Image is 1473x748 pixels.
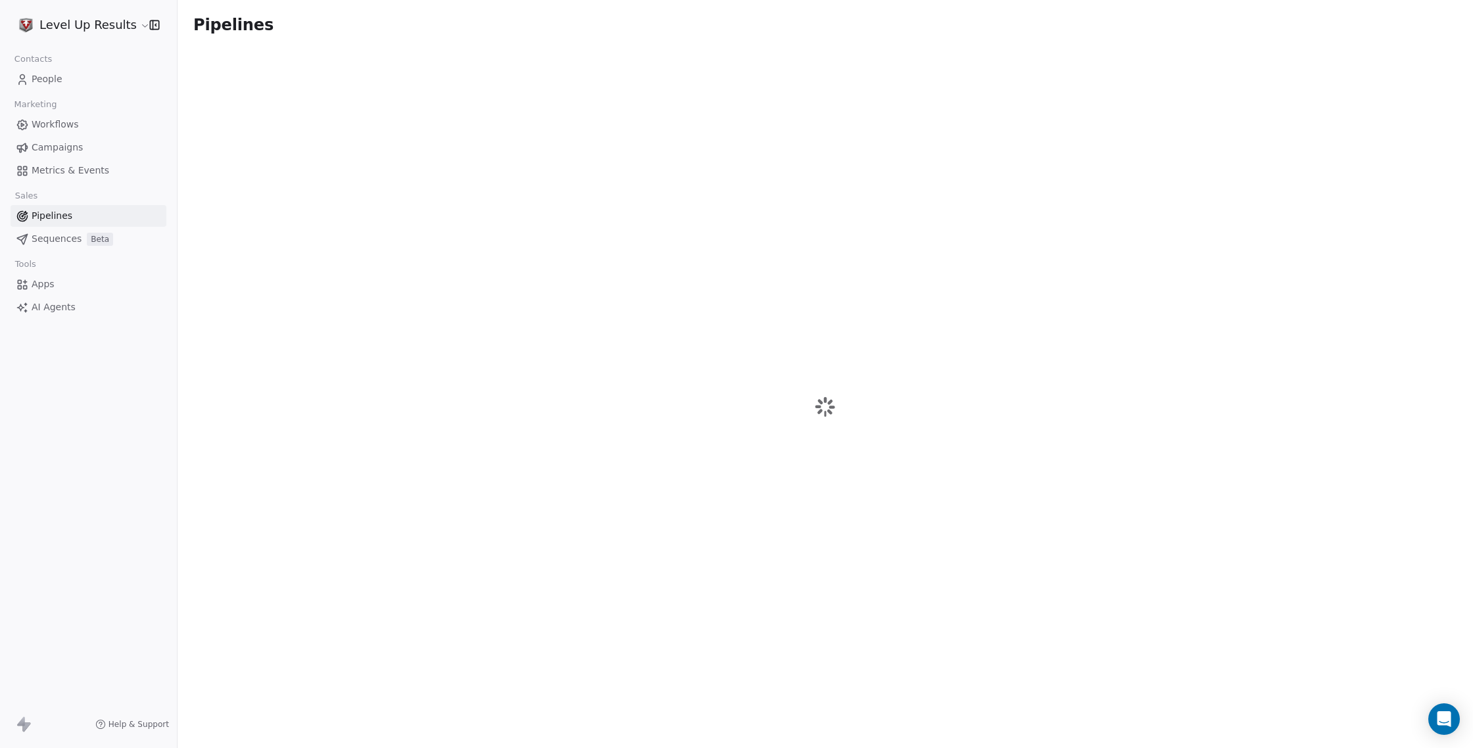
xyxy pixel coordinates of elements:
span: Beta [87,233,113,246]
span: Help & Support [109,719,169,730]
span: Pipelines [193,16,274,34]
a: Campaigns [11,137,166,158]
span: Tools [9,254,41,274]
div: Open Intercom Messenger [1428,703,1460,735]
span: Pipelines [32,209,72,223]
a: Workflows [11,114,166,135]
span: Level Up Results [39,16,137,34]
a: SequencesBeta [11,228,166,250]
span: Marketing [9,95,62,114]
button: Level Up Results [16,14,140,36]
span: Apps [32,277,55,291]
a: AI Agents [11,296,166,318]
span: Sales [9,186,43,206]
span: Workflows [32,118,79,131]
img: 3d%20gray%20logo%20cropped.png [18,17,34,33]
span: People [32,72,62,86]
span: AI Agents [32,300,76,314]
span: Contacts [9,49,58,69]
a: Pipelines [11,205,166,227]
a: People [11,68,166,90]
span: Sequences [32,232,82,246]
a: Metrics & Events [11,160,166,181]
a: Help & Support [95,719,169,730]
span: Metrics & Events [32,164,109,177]
span: Campaigns [32,141,83,154]
a: Apps [11,273,166,295]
